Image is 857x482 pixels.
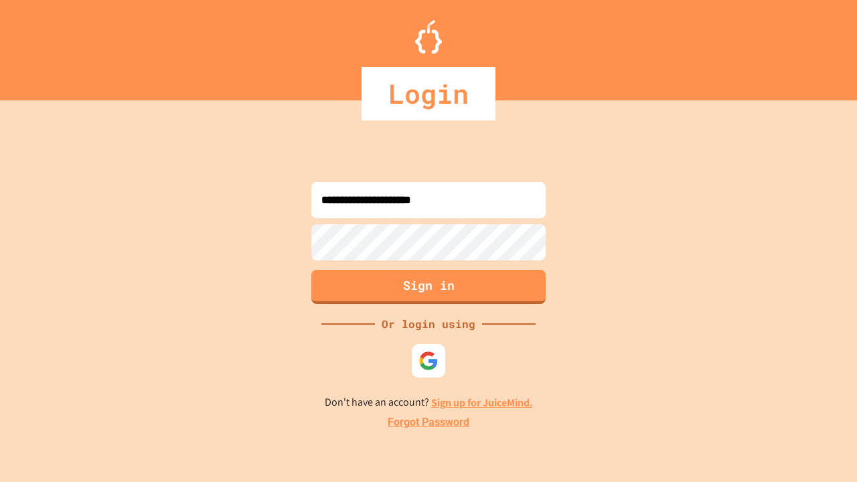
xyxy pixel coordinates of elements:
iframe: chat widget [801,428,844,469]
a: Forgot Password [388,414,469,430]
iframe: chat widget [746,370,844,427]
img: google-icon.svg [418,351,439,371]
a: Sign up for JuiceMind. [431,396,533,410]
div: Or login using [375,316,482,332]
button: Sign in [311,270,546,304]
img: Logo.svg [415,20,442,54]
div: Login [362,67,495,120]
p: Don't have an account? [325,394,533,411]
